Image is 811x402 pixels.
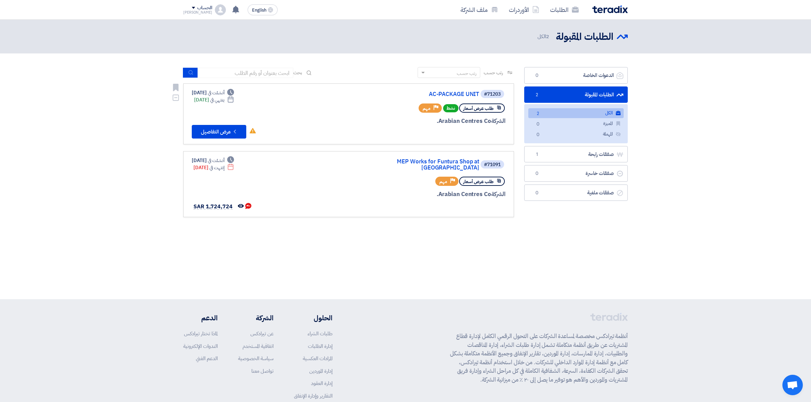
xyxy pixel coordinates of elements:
span: نشط [443,104,458,112]
div: #71203 [484,92,501,97]
input: ابحث بعنوان أو رقم الطلب [198,68,293,78]
a: الندوات الإلكترونية [183,342,218,350]
a: الكل [528,108,624,118]
button: English [248,4,278,15]
p: أنظمة تيرادكس مخصصة لمساعدة الشركات على التحول الرقمي الكامل لإدارة قطاع المشتريات عن طريق أنظمة ... [450,332,628,384]
div: [DATE] [192,157,234,164]
a: المهملة [528,129,624,139]
a: إدارة العقود [311,380,332,387]
div: #71091 [484,162,501,167]
a: صفقات خاسرة0 [524,165,628,182]
a: طلبات الشراء [308,330,332,337]
div: Arabian Centres Co. [342,190,505,199]
span: 0 [533,170,541,177]
span: 2 [534,110,542,117]
span: SAR 1,724,724 [193,203,233,211]
a: الأوردرات [503,2,545,18]
span: مهم [439,178,447,185]
span: أنشئت في [208,89,224,96]
div: [DATE] [192,89,234,96]
a: الدعوات الخاصة0 [524,67,628,84]
a: لماذا تختار تيرادكس [184,330,218,337]
a: Open chat [782,375,803,395]
div: الحساب [197,5,212,11]
a: الدعم الفني [196,355,218,362]
span: مهم [423,105,431,112]
li: الشركة [238,313,274,323]
a: سياسة الخصوصية [238,355,274,362]
a: صفقات ملغية0 [524,184,628,201]
span: 0 [534,131,542,139]
button: عرض التفاصيل [192,125,246,139]
span: أنشئت في [208,157,224,164]
span: الشركة [491,190,506,198]
span: رتب حسب [484,69,503,76]
span: الكل [537,33,550,41]
span: بحث [293,69,302,76]
a: MEP Works for Funtura Shop at [GEOGRAPHIC_DATA] [343,159,479,171]
div: رتب حسب [457,70,477,77]
li: الدعم [183,313,218,323]
a: إدارة الطلبات [308,342,332,350]
a: ملف الشركة [455,2,503,18]
a: المميزة [528,119,624,129]
img: Teradix logo [592,5,628,13]
span: إنتهت في [209,164,224,171]
h2: الطلبات المقبولة [556,30,613,44]
span: طلب عرض أسعار [463,105,494,112]
a: التقارير وإدارة الإنفاق [294,392,332,400]
span: 0 [533,190,541,196]
span: 0 [534,121,542,128]
li: الحلول [294,313,332,323]
a: عن تيرادكس [250,330,274,337]
div: [DATE] [193,164,234,171]
span: 2 [533,92,541,98]
span: طلب عرض أسعار [463,178,494,185]
span: 2 [546,33,549,40]
span: 0 [533,72,541,79]
div: [PERSON_NAME] [183,11,212,14]
a: إدارة الموردين [309,367,332,375]
a: اتفاقية المستخدم [243,342,274,350]
span: الشركة [491,117,506,125]
a: المزادات العكسية [303,355,332,362]
a: صفقات رابحة1 [524,146,628,163]
span: English [252,8,266,13]
span: ينتهي في [210,96,224,103]
a: تواصل معنا [251,367,274,375]
a: AC-PACKAGE UNIT [343,91,479,97]
a: الطلبات المقبولة2 [524,86,628,103]
div: [DATE] [194,96,234,103]
img: profile_test.png [215,4,226,15]
a: الطلبات [545,2,584,18]
span: 1 [533,151,541,158]
div: Arabian Centres Co. [342,117,505,126]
